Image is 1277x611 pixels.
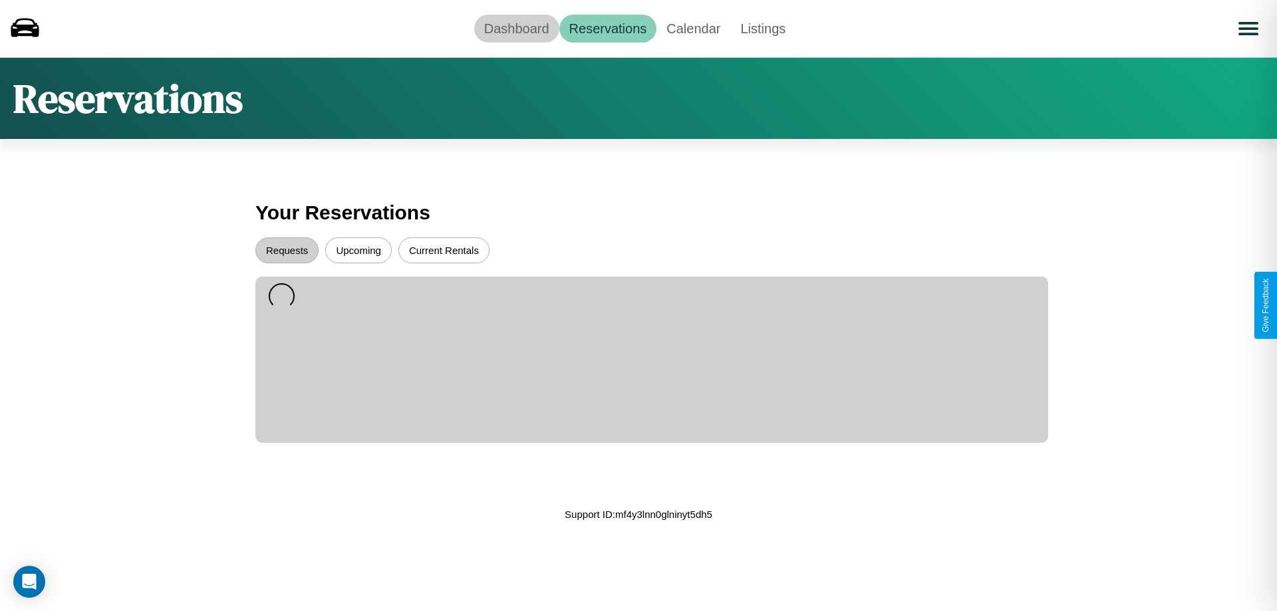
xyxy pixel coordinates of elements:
a: Dashboard [474,15,559,43]
h1: Reservations [13,71,243,126]
button: Requests [255,237,319,263]
a: Listings [730,15,795,43]
p: Support ID: mf4y3lnn0glninyt5dh5 [565,505,712,523]
button: Upcoming [325,237,392,263]
h3: Your Reservations [255,195,1022,231]
a: Reservations [559,15,657,43]
div: Open Intercom Messenger [13,566,45,598]
button: Open menu [1230,10,1267,47]
div: Give Feedback [1261,279,1270,332]
button: Current Rentals [398,237,490,263]
a: Calendar [656,15,730,43]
